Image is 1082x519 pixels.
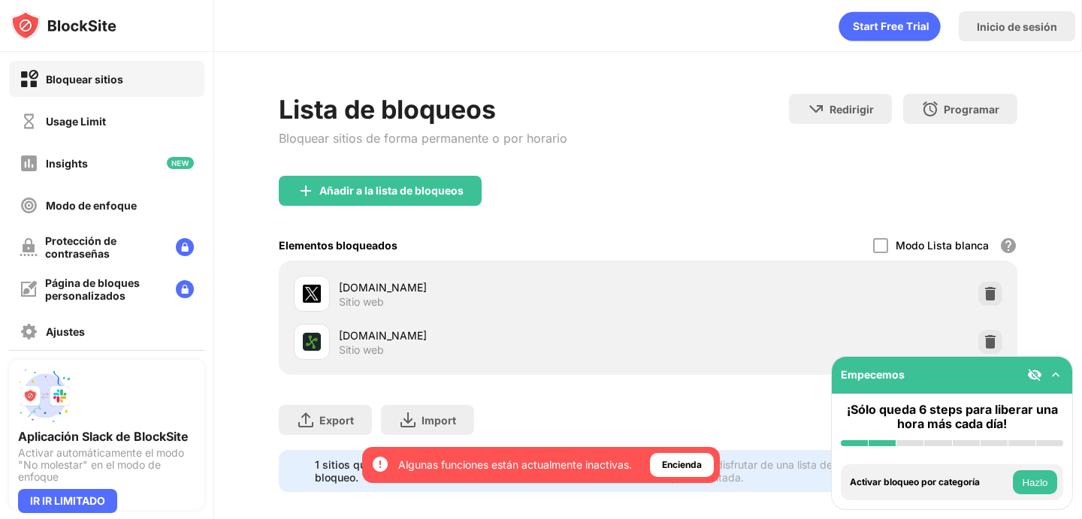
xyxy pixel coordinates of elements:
div: Sitio web [339,295,384,309]
img: time-usage-off.svg [20,112,38,131]
img: eye-not-visible.svg [1027,367,1042,382]
div: Modo Lista blanca [896,239,989,252]
div: Modo de enfoque [46,199,137,212]
g: Start Free Trial [854,22,929,30]
img: error-circle-white.svg [371,455,389,473]
div: Página de bloques personalizados [45,276,164,302]
div: [DOMAIN_NAME] [339,279,648,295]
img: push-slack.svg [18,369,72,423]
div: Activar automáticamente el modo "No molestar" en el modo de enfoque [18,447,195,483]
button: Hazlo [1013,470,1057,494]
img: focus-off.svg [20,196,38,215]
img: insights-off.svg [20,154,38,173]
div: Ajustes [46,325,85,338]
div: Empecemos [841,368,905,381]
div: Usage Limit [46,115,106,128]
img: favicons [303,285,321,303]
div: Aplicación Slack de BlockSite [18,429,195,444]
img: omni-setup-toggle.svg [1048,367,1063,382]
div: Bloquear sitios [46,73,123,86]
img: lock-menu.svg [176,280,194,298]
div: Protección de contraseñas [45,234,164,260]
img: settings-off.svg [20,322,38,341]
div: 1 sitios que quedan por añadir a tu lista de bloqueo. [315,458,536,484]
img: lock-menu.svg [176,238,194,256]
div: Activar bloqueo por categoría [850,477,1009,487]
div: Export [319,414,354,427]
div: Lista de bloqueos [279,94,567,125]
div: IR IR LIMITADO [18,489,117,513]
div: Encienda [662,457,702,472]
div: ¡Sólo queda 6 steps para liberar una hora más cada día! [841,403,1063,431]
img: logo-blocksite.svg [11,11,116,41]
img: block-on.svg [20,70,38,89]
div: Sitio web [339,343,384,357]
div: Insights [46,157,88,170]
img: new-icon.svg [167,157,194,169]
div: Algunas funciones están actualmente inactivas. [398,457,632,472]
div: Redirigir [830,103,874,116]
div: Inicio de sesión [977,20,1057,33]
img: favicons [303,333,321,351]
div: [DOMAIN_NAME] [339,327,648,343]
img: password-protection-off.svg [20,238,38,256]
div: animation [839,11,941,41]
div: Elementos bloqueados [279,239,397,252]
img: customize-block-page-off.svg [20,280,38,298]
div: Import [422,414,456,427]
div: Añadir a la lista de bloqueos [319,185,464,197]
div: Programar [944,103,999,116]
div: Bloquear sitios de forma permanente o por horario [279,131,567,146]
